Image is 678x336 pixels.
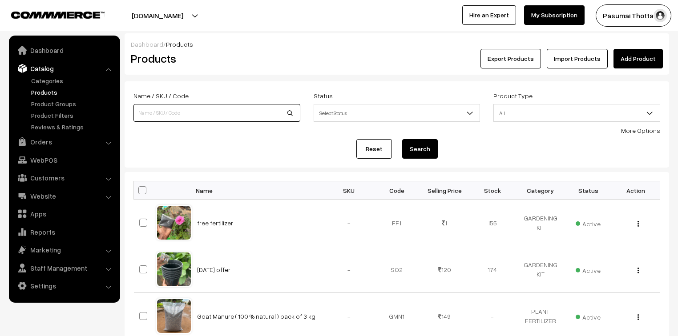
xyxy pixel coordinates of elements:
[197,219,233,227] a: free fertilizer
[11,12,105,18] img: COMMMERCE
[29,111,117,120] a: Product Filters
[314,105,480,121] span: Select Status
[197,266,230,273] a: [DATE] offer
[29,99,117,108] a: Product Groups
[11,242,117,258] a: Marketing
[638,314,639,320] img: Menu
[325,246,373,293] td: -
[524,5,585,25] a: My Subscription
[11,188,117,204] a: Website
[576,310,601,322] span: Active
[314,104,480,122] span: Select Status
[11,42,117,58] a: Dashboard
[29,122,117,132] a: Reviews & Ratings
[11,278,117,294] a: Settings
[421,200,469,246] td: 1
[547,49,608,68] a: Import Products
[421,246,469,293] td: 120
[638,268,639,273] img: Menu
[11,224,117,240] a: Reports
[612,181,660,200] th: Action
[621,127,660,134] a: More Options
[468,246,517,293] td: 174
[493,104,660,122] span: All
[131,40,663,49] div: /
[356,139,392,159] a: Reset
[131,40,163,48] a: Dashboard
[11,170,117,186] a: Customers
[373,246,421,293] td: SO2
[480,49,541,68] button: Export Products
[517,181,565,200] th: Category
[462,5,516,25] a: Hire an Expert
[468,181,517,200] th: Stock
[564,181,612,200] th: Status
[493,91,533,100] label: Product Type
[654,9,667,22] img: user
[325,181,373,200] th: SKU
[373,181,421,200] th: Code
[494,105,660,121] span: All
[11,60,117,76] a: Catalog
[517,246,565,293] td: GARDENING KIT
[468,200,517,246] td: 155
[421,181,469,200] th: Selling Price
[11,134,117,150] a: Orders
[131,52,299,65] h2: Products
[29,76,117,85] a: Categories
[11,9,89,20] a: COMMMERCE
[197,312,315,320] a: Goat Manure ( 100 % natural ) pack of 3 kg
[596,4,671,27] button: Pasumai Thotta…
[325,200,373,246] td: -
[166,40,193,48] span: Products
[11,152,117,168] a: WebPOS
[133,91,189,100] label: Name / SKU / Code
[638,221,639,227] img: Menu
[576,217,601,228] span: Active
[402,139,438,159] button: Search
[576,264,601,275] span: Active
[517,200,565,246] td: GARDENING KIT
[11,206,117,222] a: Apps
[133,104,300,122] input: Name / SKU / Code
[101,4,214,27] button: [DOMAIN_NAME]
[192,181,325,200] th: Name
[11,260,117,276] a: Staff Management
[613,49,663,68] a: Add Product
[373,200,421,246] td: FF1
[29,88,117,97] a: Products
[314,91,333,100] label: Status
